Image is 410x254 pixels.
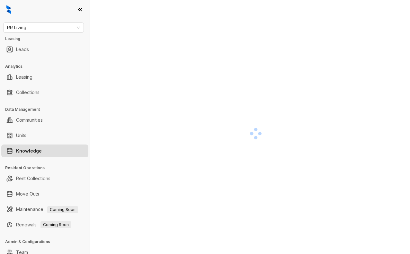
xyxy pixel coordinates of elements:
[16,188,39,200] a: Move Outs
[5,165,90,171] h3: Resident Operations
[16,218,71,231] a: RenewalsComing Soon
[16,114,43,127] a: Communities
[1,114,88,127] li: Communities
[1,188,88,200] li: Move Outs
[7,23,80,32] span: RR Living
[5,239,90,245] h3: Admin & Configurations
[1,172,88,185] li: Rent Collections
[5,36,90,42] h3: Leasing
[16,71,32,83] a: Leasing
[16,86,40,99] a: Collections
[5,107,90,112] h3: Data Management
[16,172,50,185] a: Rent Collections
[5,64,90,69] h3: Analytics
[1,86,88,99] li: Collections
[16,145,42,157] a: Knowledge
[40,221,71,228] span: Coming Soon
[1,129,88,142] li: Units
[16,129,26,142] a: Units
[6,5,11,14] img: logo
[1,71,88,83] li: Leasing
[47,206,78,213] span: Coming Soon
[16,43,29,56] a: Leads
[1,145,88,157] li: Knowledge
[1,43,88,56] li: Leads
[1,203,88,216] li: Maintenance
[1,218,88,231] li: Renewals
